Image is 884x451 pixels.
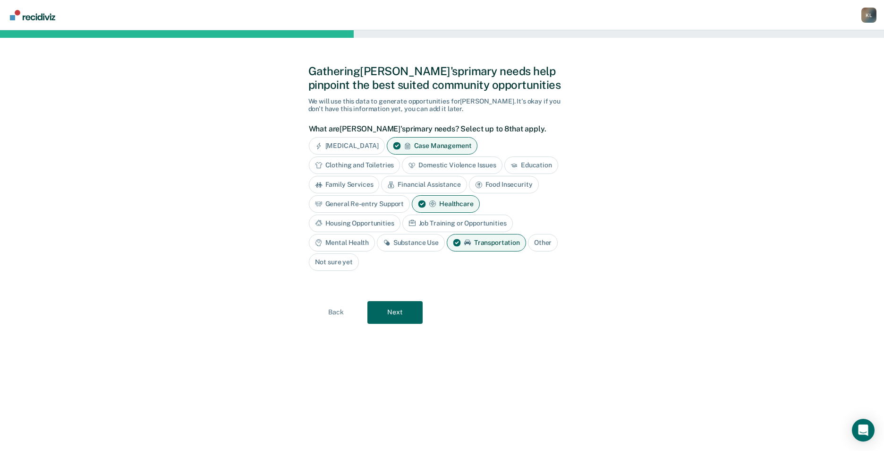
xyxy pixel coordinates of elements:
div: Healthcare [412,195,480,213]
div: Education [504,156,558,174]
div: Clothing and Toiletries [309,156,400,174]
div: Mental Health [309,234,375,252]
div: General Re-entry Support [309,195,410,213]
div: [MEDICAL_DATA] [309,137,385,155]
button: Next [367,301,423,324]
img: Recidiviz [10,10,55,20]
div: Family Services [309,176,380,193]
div: Job Training or Opportunities [402,215,513,232]
div: Food Insecurity [469,176,539,193]
div: Housing Opportunities [309,215,400,232]
div: Financial Assistance [381,176,467,193]
div: Substance Use [377,234,445,252]
div: K L [861,8,876,23]
div: We will use this data to generate opportunities for [PERSON_NAME] . It's okay if you don't have t... [308,97,576,113]
div: Open Intercom Messenger [852,419,875,442]
div: Other [528,234,558,252]
button: Profile dropdown button [861,8,876,23]
div: Transportation [447,234,526,252]
div: Domestic Violence Issues [402,156,502,174]
label: What are [PERSON_NAME]'s primary needs? Select up to 8 that apply. [309,124,571,133]
div: Not sure yet [309,253,359,271]
div: Case Management [387,137,478,155]
div: Gathering [PERSON_NAME]'s primary needs help pinpoint the best suited community opportunities [308,64,576,92]
button: Back [308,301,364,324]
